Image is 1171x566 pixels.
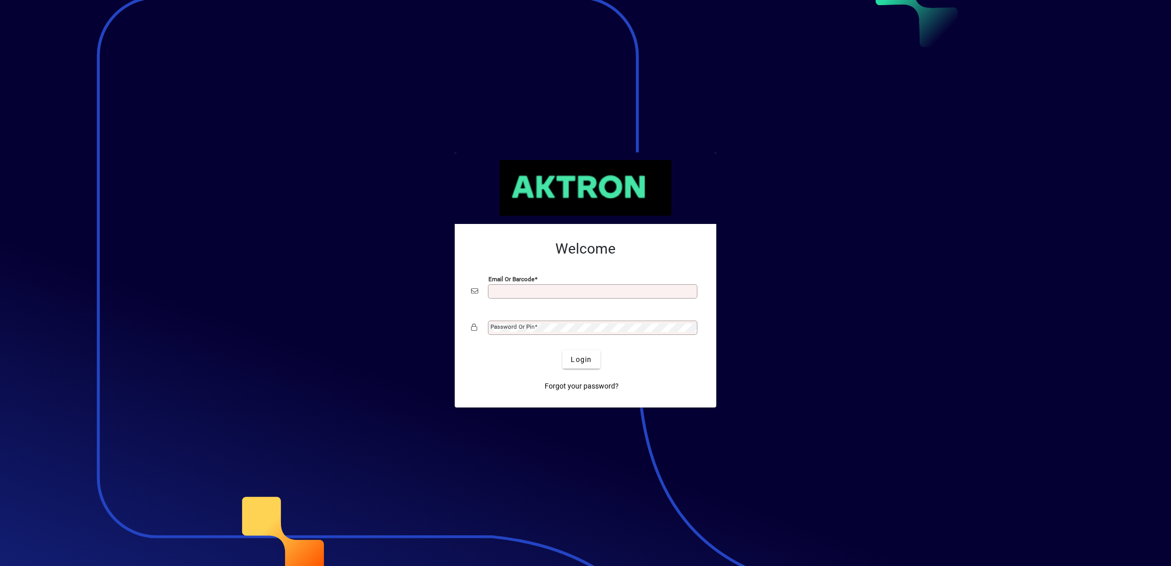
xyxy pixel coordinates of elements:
mat-label: Email or Barcode [488,276,534,283]
span: Login [571,354,592,365]
h2: Welcome [471,240,700,258]
button: Login [563,350,600,369]
mat-label: Password or Pin [490,323,534,330]
span: Forgot your password? [545,381,619,392]
a: Forgot your password? [541,377,623,395]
